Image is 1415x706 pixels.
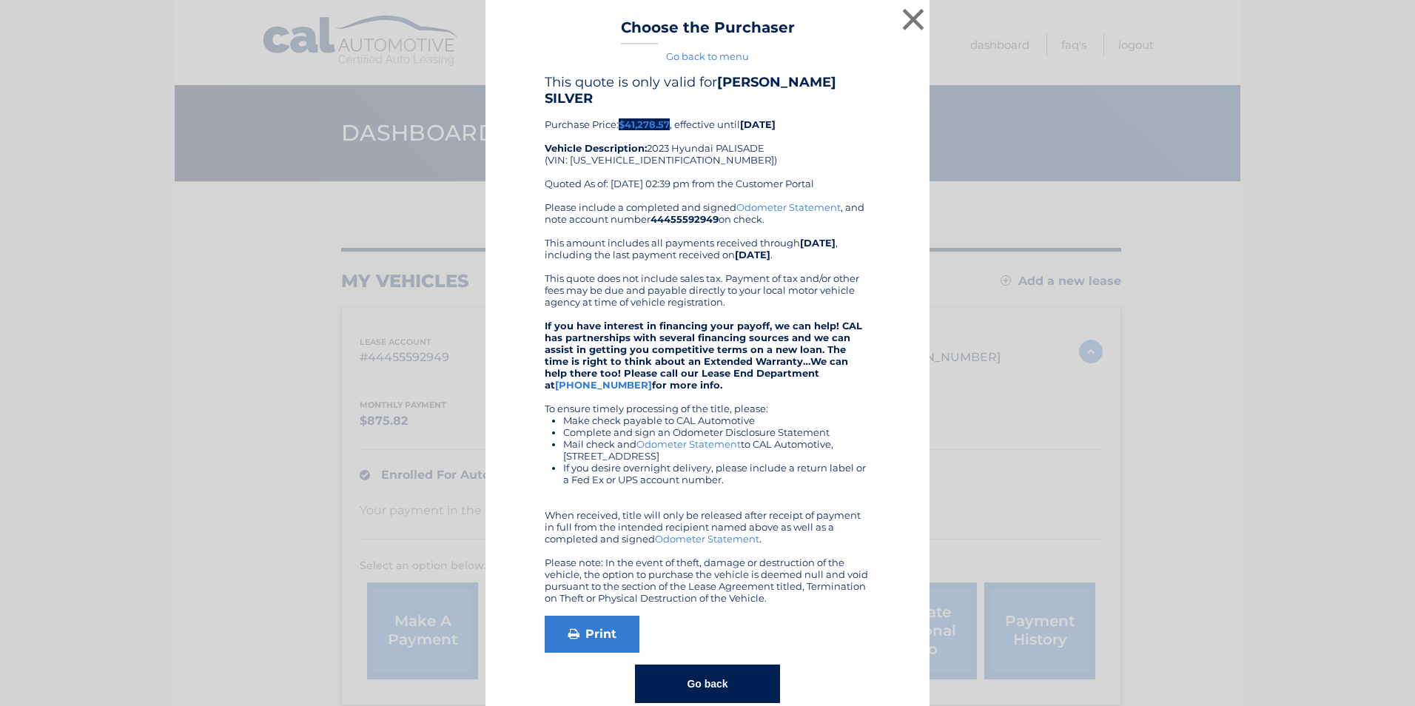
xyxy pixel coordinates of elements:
[636,438,741,450] a: Odometer Statement
[563,414,870,426] li: Make check payable to CAL Automotive
[655,533,759,545] a: Odometer Statement
[651,213,719,225] b: 44455592949
[563,438,870,462] li: Mail check and to CAL Automotive, [STREET_ADDRESS]
[545,616,639,653] a: Print
[545,201,870,604] div: Please include a completed and signed , and note account number on check. This amount includes al...
[545,142,647,154] strong: Vehicle Description:
[635,665,779,703] button: Go back
[898,4,928,34] button: ×
[545,74,870,201] div: Purchase Price: , effective until 2023 Hyundai PALISADE (VIN: [US_VEHICLE_IDENTIFICATION_NUMBER])...
[621,19,795,44] h3: Choose the Purchaser
[736,201,841,213] a: Odometer Statement
[666,50,749,62] a: Go back to menu
[555,379,652,391] a: [PHONE_NUMBER]
[545,74,836,107] b: [PERSON_NAME] SILVER
[619,118,670,130] b: $41,278.57
[545,320,862,391] strong: If you have interest in financing your payoff, we can help! CAL has partnerships with several fin...
[545,74,870,107] h4: This quote is only valid for
[563,462,870,485] li: If you desire overnight delivery, please include a return label or a Fed Ex or UPS account number.
[735,249,770,260] b: [DATE]
[740,118,776,130] b: [DATE]
[563,426,870,438] li: Complete and sign an Odometer Disclosure Statement
[800,237,836,249] b: [DATE]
